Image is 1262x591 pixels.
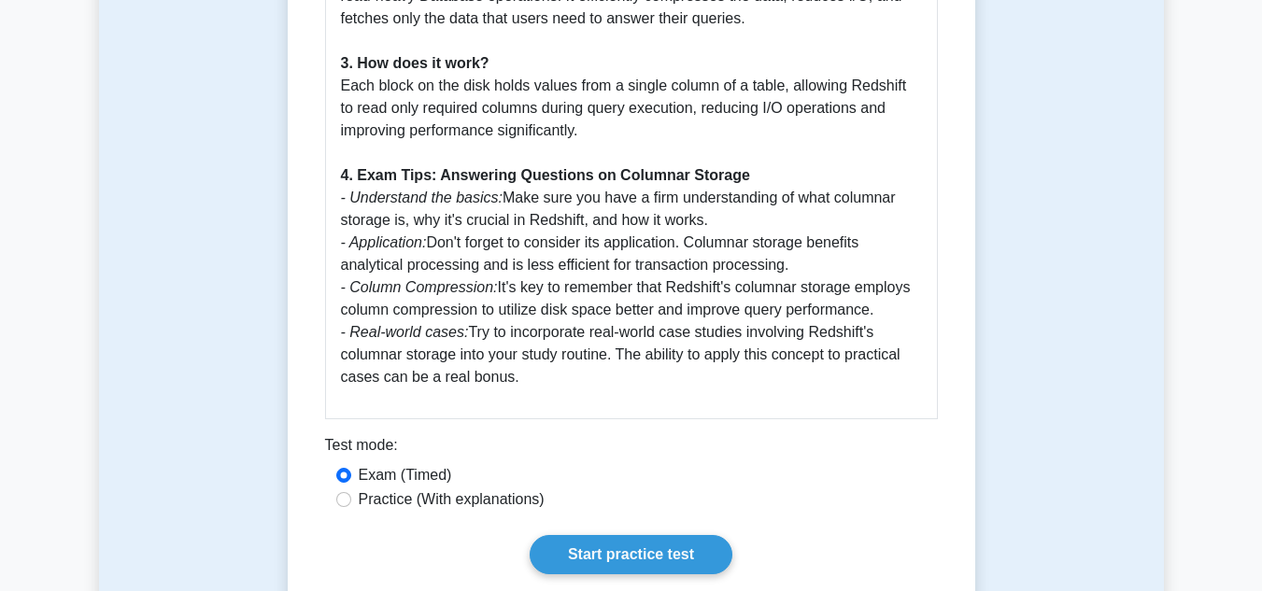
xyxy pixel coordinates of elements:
[341,167,750,183] b: 4. Exam Tips: Answering Questions on Columnar Storage
[341,234,427,250] i: - Application:
[341,279,498,295] i: - Column Compression:
[341,190,503,205] i: - Understand the basics:
[341,324,469,340] i: - Real-world cases:
[359,464,452,486] label: Exam (Timed)
[359,488,545,511] label: Practice (With explanations)
[325,434,938,464] div: Test mode:
[530,535,732,574] a: Start practice test
[341,55,489,71] b: 3. How does it work?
